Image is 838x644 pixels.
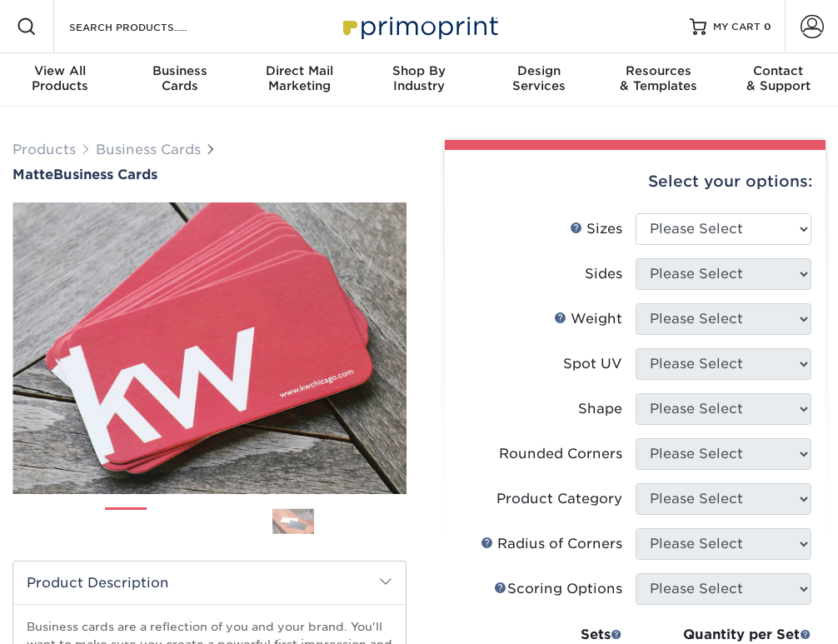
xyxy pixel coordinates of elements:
[764,21,771,32] span: 0
[105,502,147,543] img: Business Cards 01
[499,444,622,464] div: Rounded Corners
[578,399,622,419] div: Shape
[585,264,622,284] div: Sides
[13,562,406,604] h2: Product Description
[479,63,599,78] span: Design
[239,63,359,78] span: Direct Mail
[359,63,479,93] div: Industry
[239,63,359,93] div: Marketing
[718,63,838,93] div: & Support
[12,167,53,182] span: Matte
[12,142,76,157] a: Products
[479,63,599,93] div: Services
[479,53,599,107] a: DesignServices
[217,501,258,542] img: Business Cards 03
[718,63,838,78] span: Contact
[161,501,202,542] img: Business Cards 02
[494,579,622,599] div: Scoring Options
[239,53,359,107] a: Direct MailMarketing
[359,53,479,107] a: Shop ByIndustry
[599,63,719,78] span: Resources
[554,309,622,329] div: Weight
[67,17,230,37] input: SEARCH PRODUCTS.....
[96,142,201,157] a: Business Cards
[120,63,240,93] div: Cards
[359,63,479,78] span: Shop By
[599,53,719,107] a: Resources& Templates
[12,167,407,182] a: MatteBusiness Cards
[496,489,622,509] div: Product Category
[120,63,240,78] span: Business
[336,8,502,44] img: Primoprint
[718,53,838,107] a: Contact& Support
[458,150,812,213] div: Select your options:
[570,219,622,239] div: Sizes
[12,152,407,546] img: Matte 01
[272,508,314,534] img: Business Cards 04
[481,534,622,554] div: Radius of Corners
[120,53,240,107] a: BusinessCards
[713,20,761,34] span: MY CART
[12,167,407,182] h1: Business Cards
[563,354,622,374] div: Spot UV
[599,63,719,93] div: & Templates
